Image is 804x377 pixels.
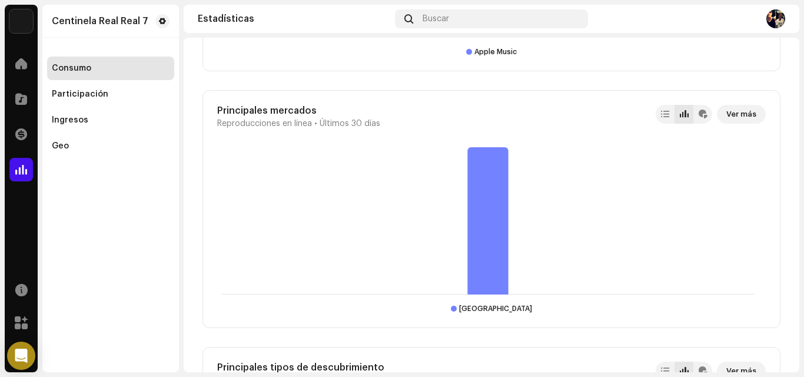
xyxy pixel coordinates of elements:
div: Estadísticas [198,14,390,24]
re-m-nav-item: Consumo [47,57,174,80]
div: Principales tipos de descubrimiento [217,362,384,373]
div: Geo [52,141,69,151]
re-m-nav-item: Participación [47,82,174,106]
span: Reproducciones en línea [217,119,312,128]
div: Open Intercom Messenger [7,342,35,370]
span: Ver más [726,102,756,126]
img: 3049a4aa-7041-41f3-94ee-a213518bea47 [766,9,785,28]
div: Mexico [459,304,532,313]
re-m-nav-item: Ingresos [47,108,174,132]
div: Participación [52,90,108,99]
div: Principales mercados [217,105,380,117]
re-m-nav-item: Geo [47,134,174,158]
div: Apple Music [474,47,517,57]
button: Ver más [717,105,766,124]
div: Consumo [52,64,91,73]
span: Buscar [423,14,449,24]
span: Últimos 30 días [320,119,380,128]
img: 48257be4-38e1-423f-bf03-81300282f8d9 [9,9,33,33]
div: Ingresos [52,115,88,125]
div: Centinela Real Real 7 [52,16,148,26]
span: • [314,119,317,128]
